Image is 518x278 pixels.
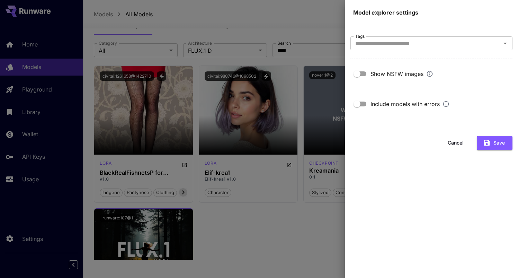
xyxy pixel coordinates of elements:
svg: This option will show up models that might be broken [443,101,449,107]
label: Tags [355,33,365,39]
button: Save [477,136,512,150]
button: Cancel [440,136,471,150]
p: Model explorer settings [353,8,510,17]
button: Open [500,38,510,48]
div: Include models with errors [370,100,449,108]
svg: This option will display nsfw images [426,70,433,77]
div: Show NSFW images [370,70,433,78]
